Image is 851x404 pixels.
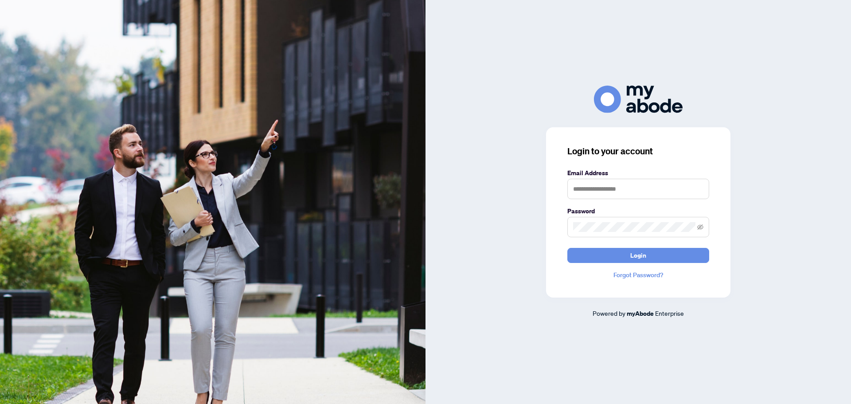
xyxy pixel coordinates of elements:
[567,168,709,178] label: Email Address
[655,309,684,317] span: Enterprise
[627,309,654,318] a: myAbode
[567,145,709,157] h3: Login to your account
[567,270,709,280] a: Forgot Password?
[567,248,709,263] button: Login
[697,224,703,230] span: eye-invisible
[630,248,646,263] span: Login
[594,86,683,113] img: ma-logo
[567,206,709,216] label: Password
[593,309,625,317] span: Powered by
